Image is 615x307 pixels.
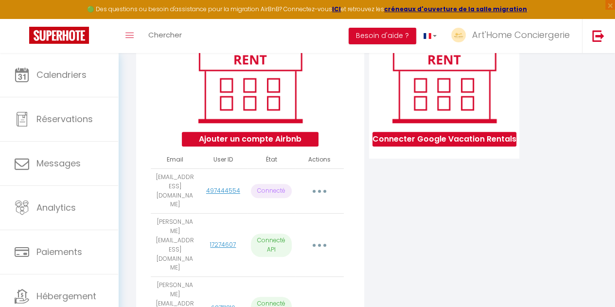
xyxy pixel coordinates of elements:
a: 497444554 [206,186,240,195]
th: Email [151,151,199,168]
span: Hébergement [36,290,96,302]
img: ... [451,28,466,42]
span: Art'Home Conciergerie [472,29,570,41]
span: Messages [36,157,81,169]
td: [EMAIL_ADDRESS][DOMAIN_NAME] [151,168,199,213]
a: ... Art'Home Conciergerie [444,19,582,53]
p: Connecté [251,184,291,198]
button: Connecter Google Vacation Rentals [372,132,516,146]
th: État [247,151,295,168]
button: Ouvrir le widget de chat LiveChat [8,4,37,33]
a: créneaux d'ouverture de la salle migration [384,5,527,13]
th: Actions [296,151,344,168]
span: Réservations [36,113,93,125]
iframe: Chat [574,263,608,300]
img: rent.png [382,34,506,127]
span: Paiements [36,246,82,258]
a: 17274607 [210,240,236,249]
img: rent.png [188,34,312,127]
img: logout [592,30,604,42]
img: Super Booking [29,27,89,44]
button: Besoin d'aide ? [349,28,416,44]
a: Chercher [141,19,189,53]
span: Analytics [36,201,76,214]
span: Chercher [148,30,182,40]
p: Connecté API [251,234,291,257]
span: Calendriers [36,69,87,81]
td: [PERSON_NAME][EMAIL_ADDRESS][DOMAIN_NAME] [151,214,199,277]
button: Ajouter un compte Airbnb [182,132,318,146]
th: User ID [199,151,247,168]
a: ICI [332,5,341,13]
